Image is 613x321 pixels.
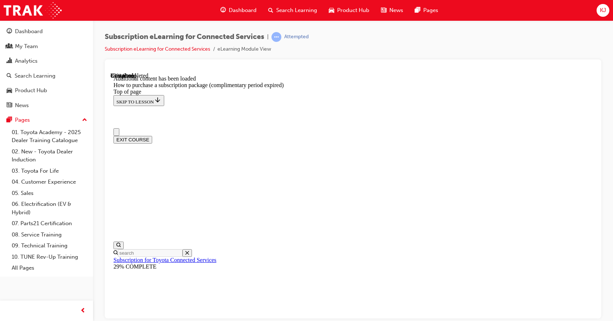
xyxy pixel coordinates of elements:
button: KJ [597,4,609,17]
span: car-icon [7,87,12,94]
a: Search Learning [3,69,90,83]
div: News [15,101,29,110]
a: 09. Technical Training [9,240,90,251]
span: car-icon [329,6,334,15]
span: Dashboard [229,6,257,15]
div: How to purchase a subscription package (complimentary period expired) [3,9,482,16]
div: Top of page [3,16,482,23]
li: eLearning Module View [217,45,271,54]
a: pages-iconPages [409,3,444,18]
div: Additional content has been loaded [3,3,482,9]
a: My Team [3,40,90,53]
span: news-icon [7,102,12,109]
a: guage-iconDashboard [215,3,262,18]
button: SKIP TO LESSON [3,23,54,34]
div: Analytics [15,57,38,65]
a: 10. TUNE Rev-Up Training [9,251,90,263]
button: Close navigation menu [3,56,9,63]
a: 06. Electrification (EV & Hybrid) [9,199,90,218]
span: chart-icon [7,58,12,64]
span: Product Hub [337,6,369,15]
span: SKIP TO LESSON [6,27,51,32]
a: Dashboard [3,25,90,38]
div: Attempted [284,34,309,40]
div: My Team [15,42,38,51]
span: Search Learning [276,6,317,15]
button: EXIT COURSE [3,63,42,71]
span: news-icon [381,6,386,15]
span: search-icon [7,73,12,79]
a: Product Hub [3,84,90,97]
span: guage-icon [7,28,12,35]
input: Search [7,177,72,184]
span: prev-icon [80,306,86,316]
a: 01. Toyota Academy - 2025 Dealer Training Catalogue [9,127,90,146]
a: 07. Parts21 Certification [9,218,90,229]
span: pages-icon [7,117,12,124]
div: Pages [15,116,30,124]
a: 02. New - Toyota Dealer Induction [9,146,90,165]
span: up-icon [82,116,87,125]
span: pages-icon [415,6,420,15]
a: 03. Toyota For Life [9,165,90,177]
a: news-iconNews [375,3,409,18]
div: 29% COMPLETE [3,191,482,197]
div: Product Hub [15,86,47,95]
a: News [3,99,90,112]
a: Subscription eLearning for Connected Services [105,46,210,52]
button: Pages [3,113,90,127]
a: Analytics [3,54,90,68]
span: guage-icon [220,6,226,15]
span: | [267,33,269,41]
button: Open search menu [3,169,13,177]
div: Dashboard [15,27,43,36]
span: Pages [423,6,438,15]
span: Subscription eLearning for Connected Services [105,33,264,41]
a: All Pages [9,262,90,274]
span: KJ [600,6,606,15]
a: search-iconSearch Learning [262,3,323,18]
a: 08. Service Training [9,229,90,240]
a: Subscription for Toyota Connected Services [3,184,106,191]
a: 05. Sales [9,188,90,199]
div: Search Learning [15,72,55,80]
span: News [389,6,403,15]
span: search-icon [268,6,273,15]
img: Trak [4,2,62,19]
span: people-icon [7,43,12,50]
span: learningRecordVerb_ATTEMPT-icon [271,32,281,42]
button: DashboardMy TeamAnalyticsSearch LearningProduct HubNews [3,23,90,113]
a: car-iconProduct Hub [323,3,375,18]
a: 04. Customer Experience [9,176,90,188]
button: Close search menu [72,177,81,184]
